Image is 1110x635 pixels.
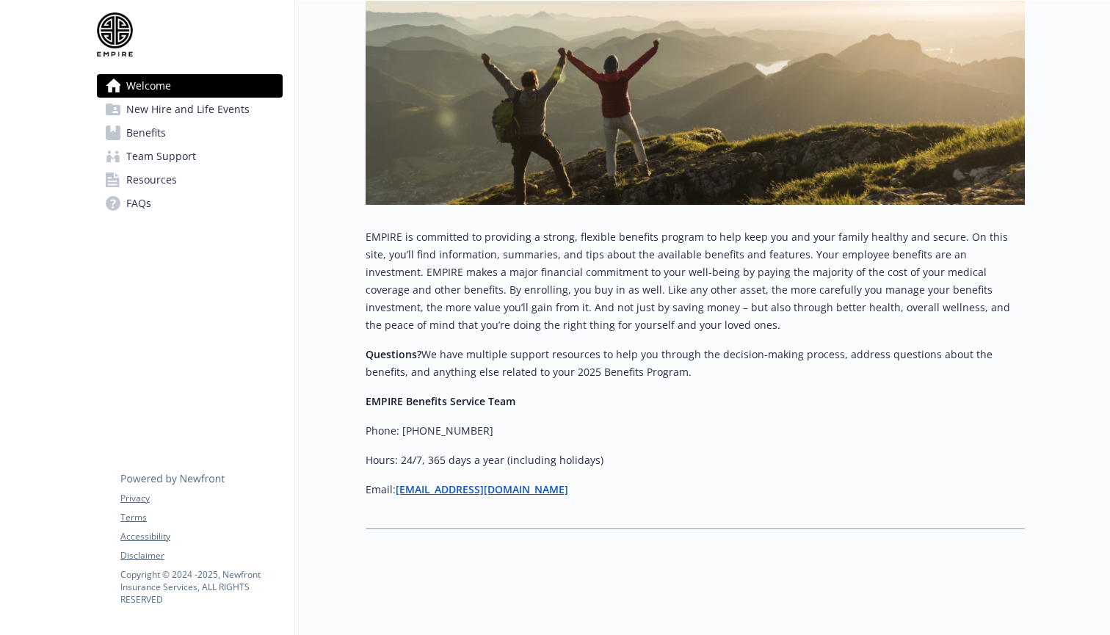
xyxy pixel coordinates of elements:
span: Team Support [126,145,196,168]
a: New Hire and Life Events [97,98,283,121]
strong: Questions? [366,347,421,361]
a: Accessibility [120,530,282,543]
p: We have multiple support resources to help you through the decision-making process, address quest... [366,346,1025,381]
a: Team Support [97,145,283,168]
span: Resources [126,168,177,192]
p: EMPIRE is committed to providing a strong, flexible benefits program to help keep you and your fa... [366,228,1025,334]
strong: EMPIRE Benefits Service Team [366,394,515,408]
span: New Hire and Life Events [126,98,250,121]
span: Benefits [126,121,166,145]
p: Phone: [PHONE_NUMBER] [366,422,1025,440]
span: Welcome [126,74,171,98]
a: Welcome [97,74,283,98]
p: Email: [366,481,1025,498]
a: [EMAIL_ADDRESS][DOMAIN_NAME] [396,482,568,496]
span: FAQs [126,192,151,215]
a: FAQs [97,192,283,215]
a: Terms [120,511,282,524]
a: Benefits [97,121,283,145]
a: Resources [97,168,283,192]
p: Hours: 24/7, 365 days a year (including holidays)​ [366,451,1025,469]
a: Privacy [120,492,282,505]
p: Copyright © 2024 - 2025 , Newfront Insurance Services, ALL RIGHTS RESERVED [120,568,282,606]
a: Disclaimer [120,549,282,562]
